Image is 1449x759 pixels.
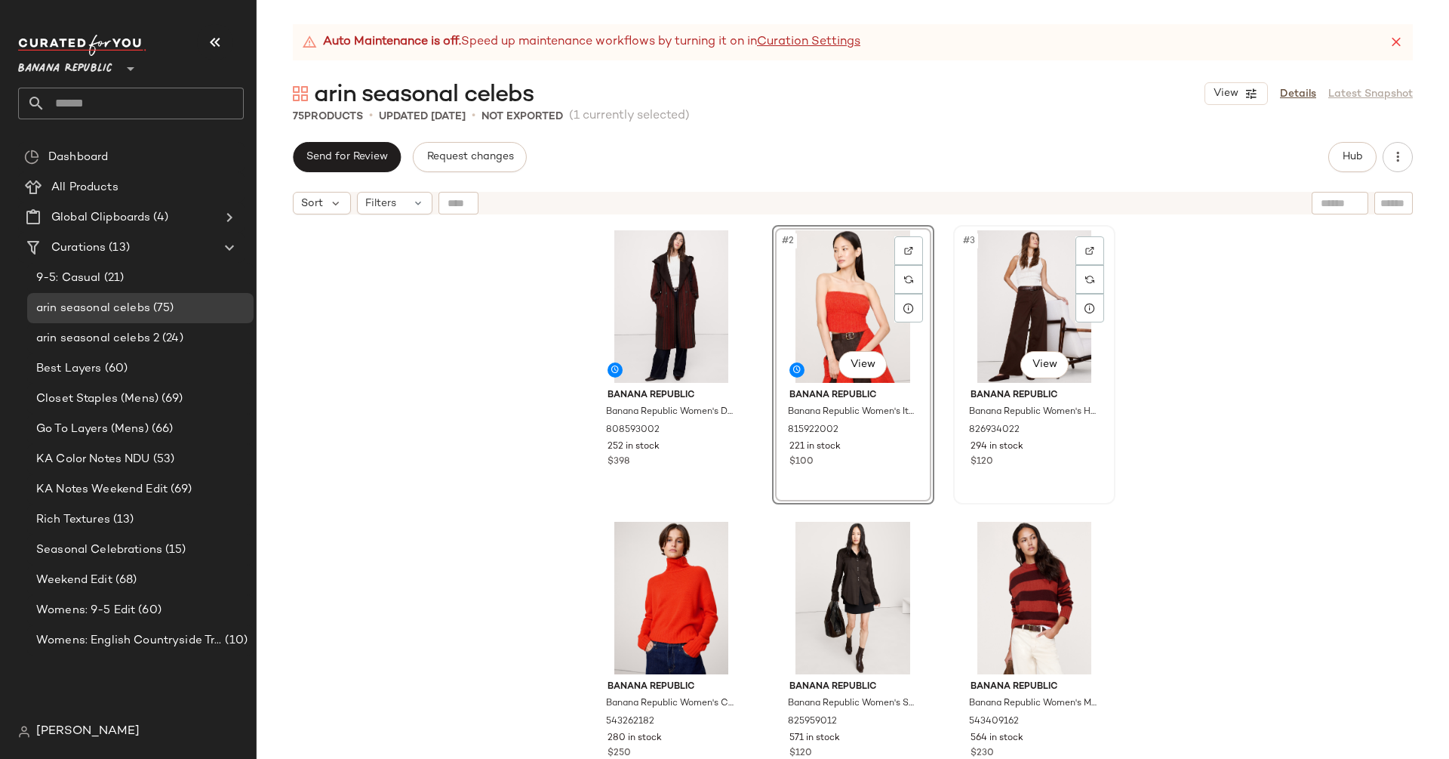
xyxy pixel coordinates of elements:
[102,360,128,378] span: (60)
[150,451,175,468] span: (53)
[595,230,747,383] img: cn60202227.jpg
[110,511,134,529] span: (13)
[969,424,1020,437] span: 826934022
[1342,151,1363,163] span: Hub
[1328,142,1377,172] button: Hub
[788,406,915,419] span: Banana Republic Women's Italian Alpaca-Blend Tube Top Fire Red Size XS
[293,142,401,172] button: Send for Review
[24,150,39,165] img: svg%3e
[606,715,654,729] span: 543262182
[971,732,1023,745] span: 564 in stock
[1280,86,1316,102] a: Details
[472,107,475,125] span: •
[608,440,660,454] span: 252 in stock
[36,632,222,649] span: Womens: English Countryside Trend
[788,424,838,437] span: 815922002
[48,149,108,166] span: Dashboard
[135,602,162,619] span: (60)
[789,680,917,694] span: Banana Republic
[158,390,183,408] span: (69)
[36,602,135,619] span: Womens: 9-5 Edit
[302,33,860,51] div: Speed up maintenance workflows by turning it on in
[306,151,388,163] span: Send for Review
[971,455,993,469] span: $120
[838,351,887,378] button: View
[1204,82,1268,105] button: View
[608,389,735,403] span: Banana Republic
[961,233,978,248] span: #3
[606,697,734,711] span: Banana Republic Women's Cashmere Turtleneck Sweater Fire Red Size XXS
[301,196,323,211] span: Sort
[36,300,150,317] span: arin seasonal celebs
[18,51,112,79] span: Banana Republic
[1085,275,1094,284] img: svg%3e
[293,86,308,101] img: svg%3e
[36,541,162,559] span: Seasonal Celebrations
[958,522,1110,674] img: cn59954576.jpg
[314,80,534,110] span: arin seasonal celebs
[969,406,1097,419] span: Banana Republic Women's High-Rise Wide-Leg Lightweight Stretch-Cotton Pant Chocolate Brown Size 8...
[149,421,174,438] span: (66)
[1085,246,1094,255] img: svg%3e
[777,522,929,674] img: cn60269267.jpg
[904,246,913,255] img: svg%3e
[608,732,662,745] span: 280 in stock
[36,390,158,408] span: Closet Staples (Mens)
[18,35,146,56] img: cfy_white_logo.C9jOOHJF.svg
[850,359,875,371] span: View
[1213,88,1238,100] span: View
[365,196,396,211] span: Filters
[958,230,1110,383] img: cn60153713.jpg
[595,522,747,674] img: cn59983892.jpg
[36,421,149,438] span: Go To Layers (Mens)
[481,109,563,125] p: Not Exported
[569,107,690,125] span: (1 currently selected)
[1031,359,1057,371] span: View
[426,151,513,163] span: Request changes
[606,406,734,419] span: Banana Republic Women's Double-Faced Wool-Blend Parka Coat Red Stripe Size M
[106,239,130,257] span: (13)
[36,481,168,498] span: KA Notes Weekend Edit
[969,697,1097,711] span: Banana Republic Women's Midweight Cashmere Crew-Neck Sweater Red Stripe Size M
[379,109,466,125] p: updated [DATE]
[971,389,1098,403] span: Banana Republic
[777,230,929,383] img: cn60591189.jpg
[293,109,363,125] div: Products
[608,455,629,469] span: $398
[36,723,140,741] span: [PERSON_NAME]
[36,572,112,589] span: Weekend Edit
[1020,351,1069,378] button: View
[51,209,150,227] span: Global Clipboards
[150,209,168,227] span: (4)
[36,270,101,287] span: 9-5: Casual
[168,481,192,498] span: (69)
[51,179,118,196] span: All Products
[36,511,110,529] span: Rich Textures
[369,107,373,125] span: •
[36,360,102,378] span: Best Layers
[36,330,159,347] span: arin seasonal celebs 2
[789,732,840,745] span: 571 in stock
[222,632,248,649] span: (10)
[150,300,174,317] span: (75)
[606,424,660,437] span: 808593002
[159,330,183,347] span: (24)
[904,275,913,284] img: svg%3e
[293,111,304,122] span: 75
[112,572,137,589] span: (68)
[608,680,735,694] span: Banana Republic
[757,33,860,51] a: Curation Settings
[788,697,915,711] span: Banana Republic Women's Stretch-Satin Cinch-Back Shirt Ganache Brown Size XS
[36,451,150,468] span: KA Color Notes NDU
[788,715,837,729] span: 825959012
[969,715,1019,729] span: 543409162
[162,541,186,559] span: (15)
[101,270,125,287] span: (21)
[971,680,1098,694] span: Banana Republic
[971,440,1023,454] span: 294 in stock
[18,726,30,738] img: svg%3e
[51,239,106,257] span: Curations
[323,33,461,51] strong: Auto Maintenance is off.
[413,142,526,172] button: Request changes
[780,233,797,248] span: #2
